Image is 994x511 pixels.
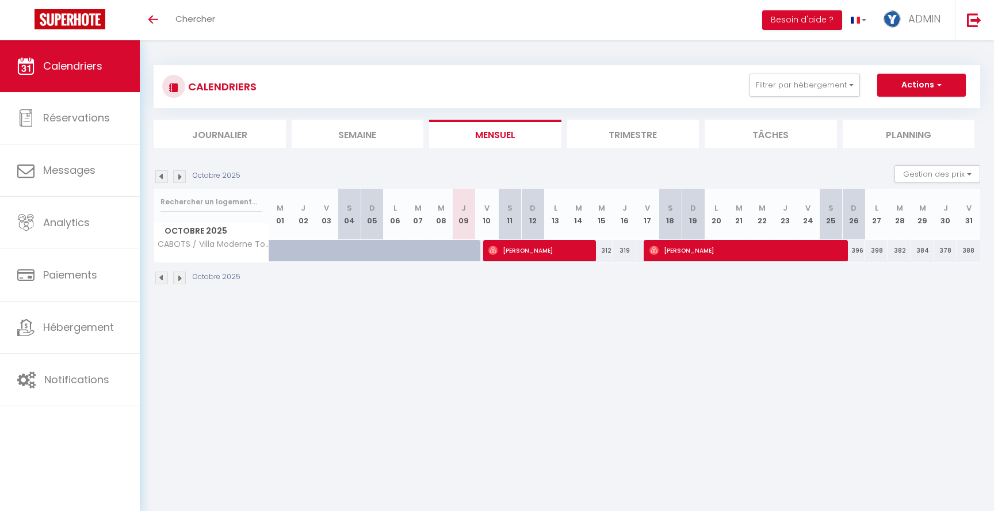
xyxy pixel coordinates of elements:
[43,320,114,334] span: Hébergement
[668,203,673,213] abbr: S
[865,189,888,240] th: 27
[762,10,842,30] button: Besoin d'aide ?
[521,189,544,240] th: 12
[911,240,934,261] div: 384
[507,203,513,213] abbr: S
[877,74,966,97] button: Actions
[888,189,911,240] th: 28
[613,240,636,261] div: 319
[705,120,837,148] li: Tâches
[338,189,361,240] th: 04
[43,59,102,73] span: Calendriers
[315,189,338,240] th: 03
[894,165,980,182] button: Gestion des prix
[438,203,445,213] abbr: M
[590,240,613,261] div: 312
[567,189,590,240] th: 14
[736,203,743,213] abbr: M
[783,203,787,213] abbr: J
[277,203,284,213] abbr: M
[384,189,407,240] th: 06
[934,240,957,261] div: 378
[429,120,561,148] li: Mensuel
[488,239,588,261] span: [PERSON_NAME]
[966,203,972,213] abbr: V
[575,203,582,213] abbr: M
[292,120,424,148] li: Semaine
[645,203,650,213] abbr: V
[943,203,948,213] abbr: J
[301,203,305,213] abbr: J
[154,223,269,239] span: Octobre 2025
[156,240,271,249] span: CABOTS / Villa Moderne Tout Confort [GEOGRAPHIC_DATA] - BIO01
[797,189,820,240] th: 24
[842,189,865,240] th: 26
[185,74,257,100] h3: CALENDRIERS
[682,189,705,240] th: 19
[484,203,490,213] abbr: V
[415,203,422,213] abbr: M
[324,203,329,213] abbr: V
[636,189,659,240] th: 17
[828,203,834,213] abbr: S
[774,189,797,240] th: 23
[430,189,453,240] th: 08
[453,189,476,240] th: 09
[659,189,682,240] th: 18
[820,189,843,240] th: 25
[750,74,860,97] button: Filtrer par hébergement
[544,189,567,240] th: 13
[475,189,498,240] th: 10
[160,192,262,212] input: Rechercher un logement...
[193,272,240,283] p: Octobre 2025
[554,203,557,213] abbr: L
[622,203,627,213] abbr: J
[705,189,728,240] th: 20
[957,240,980,261] div: 388
[865,240,888,261] div: 398
[759,203,766,213] abbr: M
[728,189,751,240] th: 21
[369,203,375,213] abbr: D
[154,120,286,148] li: Journalier
[193,170,240,181] p: Octobre 2025
[957,189,980,240] th: 31
[896,203,903,213] abbr: M
[842,240,865,261] div: 396
[919,203,926,213] abbr: M
[44,372,109,387] span: Notifications
[590,189,613,240] th: 15
[35,9,105,29] img: Super Booking
[347,203,352,213] abbr: S
[875,203,878,213] abbr: L
[690,203,696,213] abbr: D
[43,215,90,230] span: Analytics
[934,189,957,240] th: 30
[805,203,811,213] abbr: V
[407,189,430,240] th: 07
[911,189,934,240] th: 29
[649,239,841,261] span: [PERSON_NAME]
[967,13,981,27] img: logout
[598,203,605,213] abbr: M
[461,203,466,213] abbr: J
[292,189,315,240] th: 02
[498,189,521,240] th: 11
[269,189,292,240] th: 01
[43,110,110,125] span: Réservations
[851,203,857,213] abbr: D
[908,12,941,26] span: ADMIN
[884,10,901,28] img: ...
[714,203,718,213] abbr: L
[888,240,911,261] div: 382
[43,163,95,177] span: Messages
[43,268,97,282] span: Paiements
[530,203,536,213] abbr: D
[393,203,397,213] abbr: L
[613,189,636,240] th: 16
[751,189,774,240] th: 22
[175,13,215,25] span: Chercher
[843,120,975,148] li: Planning
[361,189,384,240] th: 05
[567,120,699,148] li: Trimestre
